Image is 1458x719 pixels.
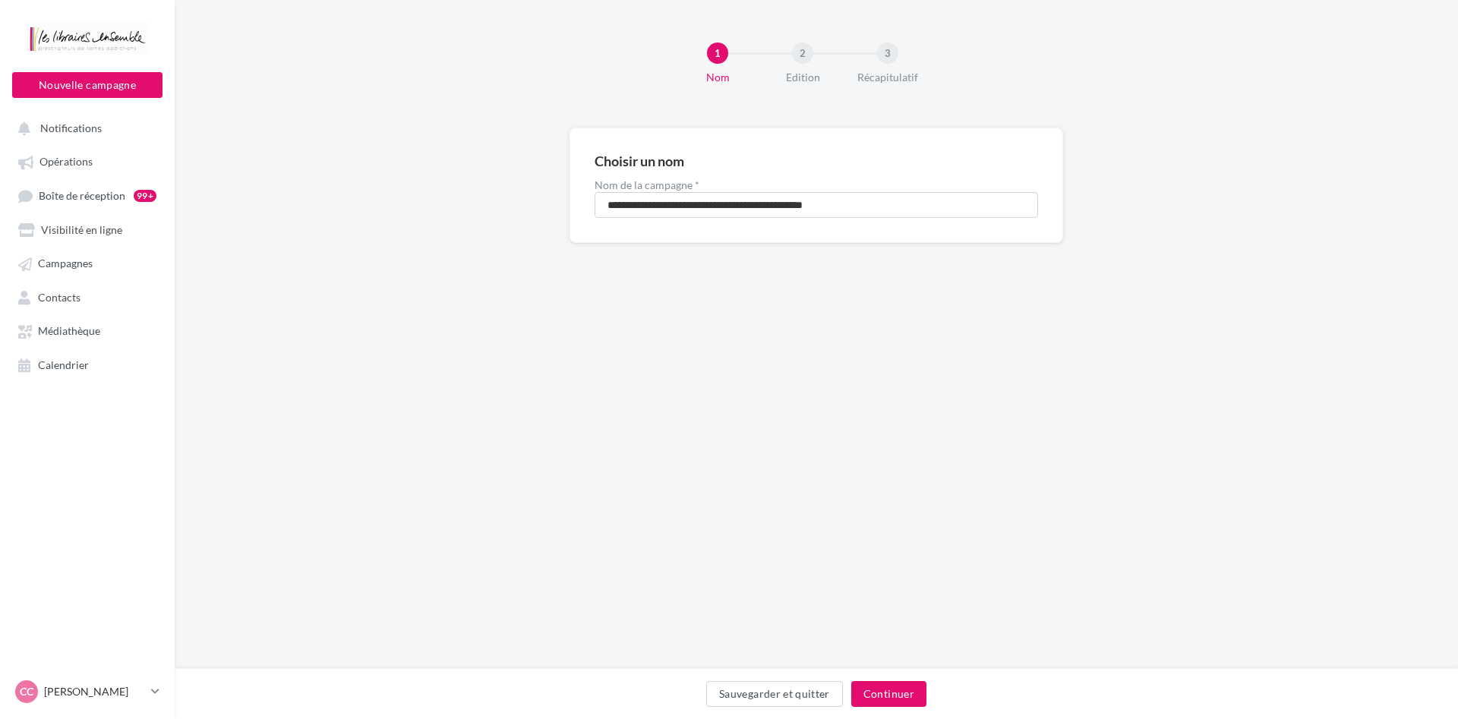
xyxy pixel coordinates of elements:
button: Sauvegarder et quitter [706,681,843,707]
label: Nom de la campagne * [595,180,1038,191]
span: Opérations [39,156,93,169]
div: 1 [707,43,728,64]
button: Continuer [851,681,926,707]
span: Visibilité en ligne [41,223,122,236]
div: 2 [792,43,813,64]
button: Nouvelle campagne [12,72,163,98]
a: Médiathèque [9,317,166,344]
a: Visibilité en ligne [9,216,166,243]
a: Boîte de réception99+ [9,181,166,210]
div: Choisir un nom [595,154,684,168]
p: [PERSON_NAME] [44,684,145,699]
span: Calendrier [38,358,89,371]
a: Campagnes [9,249,166,276]
a: Calendrier [9,351,166,378]
div: 3 [877,43,898,64]
a: Contacts [9,283,166,311]
span: Contacts [38,291,80,304]
div: Edition [754,70,851,85]
span: Boîte de réception [39,189,125,202]
div: Récapitulatif [839,70,936,85]
div: 99+ [134,190,156,202]
span: Notifications [40,121,102,134]
button: Notifications [9,114,159,141]
div: Nom [669,70,766,85]
span: Médiathèque [38,325,100,338]
span: Campagnes [38,257,93,270]
a: Opérations [9,147,166,175]
span: CC [20,684,33,699]
a: CC [PERSON_NAME] [12,677,163,706]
